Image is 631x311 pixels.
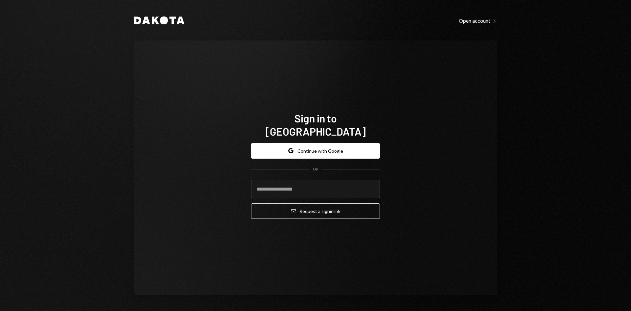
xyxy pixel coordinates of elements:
div: OR [313,167,318,172]
a: Open account [459,17,497,24]
button: Request a signinlink [251,203,380,219]
h1: Sign in to [GEOGRAPHIC_DATA] [251,112,380,138]
button: Continue with Google [251,143,380,159]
